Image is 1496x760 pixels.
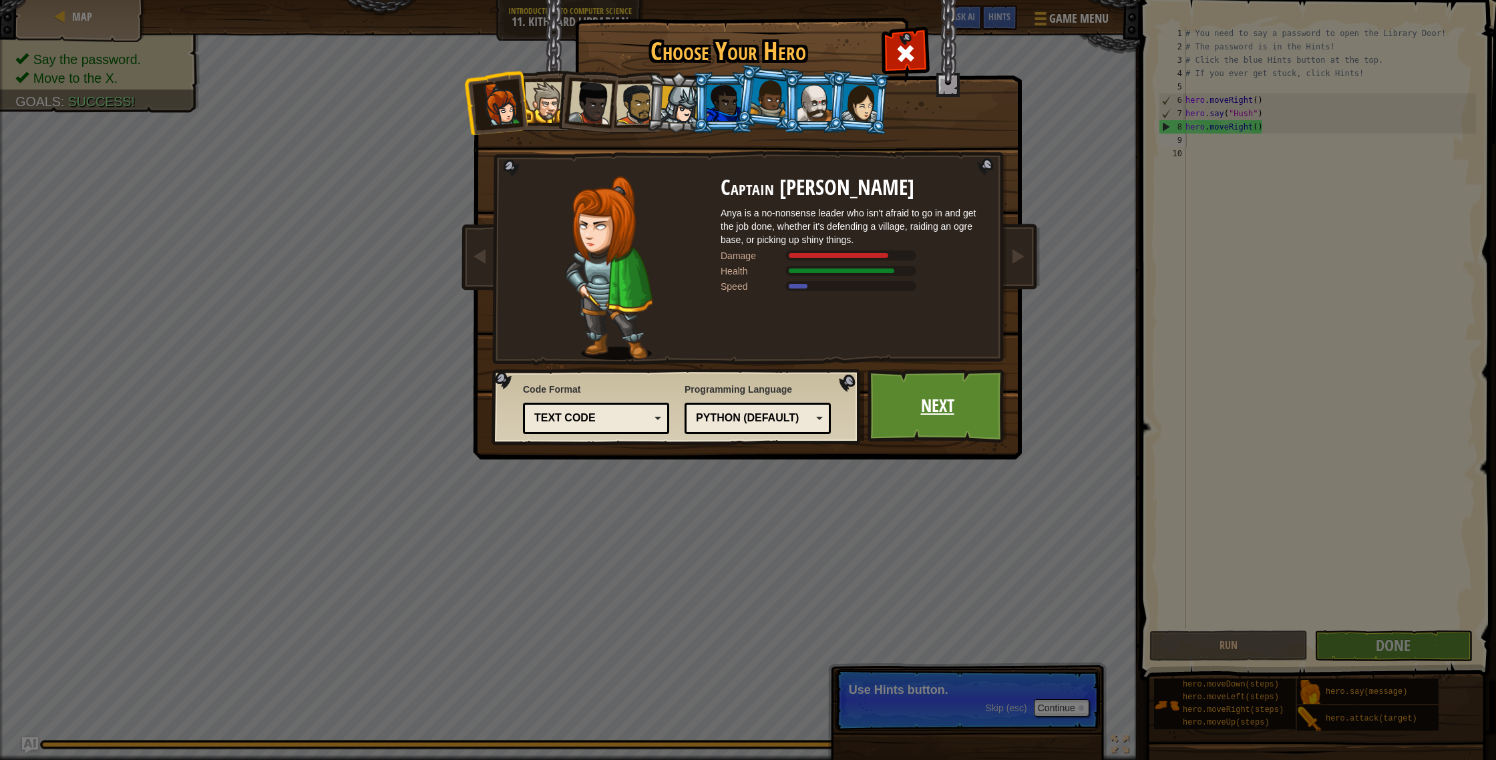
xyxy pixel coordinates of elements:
div: Gains 140% of listed Warrior armor health. [721,264,988,278]
h1: Choose Your Hero [578,37,878,65]
img: language-selector-background.png [492,369,864,445]
li: Arryn Stonewall [735,64,801,131]
div: Anya is a no-nonsense leader who isn't afraid to go in and get the job done, whether it's defendi... [721,206,988,246]
li: Gordon the Stalwart [693,72,753,133]
div: Speed [721,280,787,293]
li: Lady Ida Justheart [554,67,619,133]
a: Next [868,369,1007,443]
img: captain-pose.png [565,176,652,360]
div: Deals 120% of listed Warrior weapon damage. [721,249,988,262]
li: Alejandro the Duelist [601,71,663,134]
li: Sir Tharin Thunderfist [511,70,571,131]
div: Python (Default) [696,411,811,426]
div: Health [721,264,787,278]
li: Captain Anya Weston [463,69,528,135]
div: Moves at 6 meters per second. [721,280,988,293]
div: Text code [534,411,650,426]
li: Okar Stompfoot [783,72,844,133]
h2: Captain [PERSON_NAME] [721,176,988,200]
span: Programming Language [685,383,831,396]
li: Illia Shieldsmith [827,70,891,135]
li: Hattori Hanzō [646,71,709,135]
div: Damage [721,249,787,262]
span: Code Format [523,383,669,396]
